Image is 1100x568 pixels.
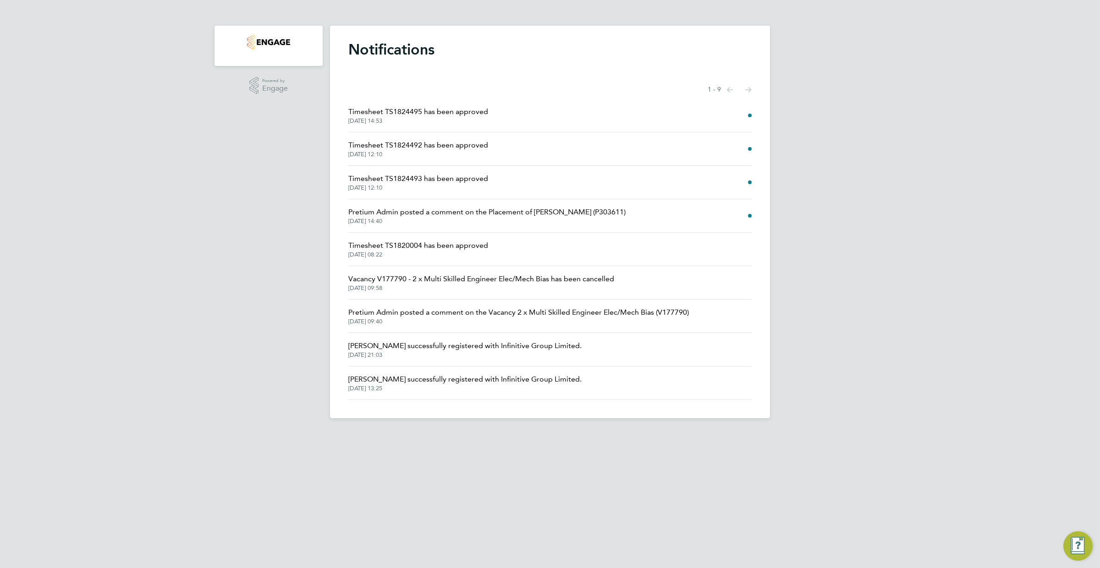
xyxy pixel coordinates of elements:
span: Vacancy V177790 - 2 x Multi Skilled Engineer Elec/Mech Bias has been cancelled [348,273,614,284]
nav: Main navigation [214,26,323,66]
span: [DATE] 12:10 [348,184,488,191]
span: [DATE] 09:40 [348,318,689,325]
a: Pretium Admin posted a comment on the Vacancy 2 x Multi Skilled Engineer Elec/Mech Bias (V177790)... [348,307,689,325]
span: [DATE] 21:03 [348,351,582,359]
span: Timesheet TS1820004 has been approved [348,240,488,251]
span: [PERSON_NAME] successfully registered with Infinitive Group Limited. [348,340,582,351]
span: Timesheet TS1824495 has been approved [348,106,488,117]
a: Timesheet TS1824495 has been approved[DATE] 14:53 [348,106,488,125]
span: [DATE] 13:25 [348,385,582,392]
a: [PERSON_NAME] successfully registered with Infinitive Group Limited.[DATE] 21:03 [348,340,582,359]
span: [DATE] 14:40 [348,218,626,225]
span: [DATE] 12:10 [348,151,488,158]
a: Powered byEngage [249,77,288,94]
a: Pretium Admin posted a comment on the Placement of [PERSON_NAME] (P303611)[DATE] 14:40 [348,207,626,225]
a: Go to home page [225,35,312,49]
a: [PERSON_NAME] successfully registered with Infinitive Group Limited.[DATE] 13:25 [348,374,582,392]
span: [DATE] 08:22 [348,251,488,258]
span: [DATE] 09:58 [348,284,614,292]
img: infinitivegroup-logo-retina.png [247,35,290,49]
span: [PERSON_NAME] successfully registered with Infinitive Group Limited. [348,374,582,385]
a: Vacancy V177790 - 2 x Multi Skilled Engineer Elec/Mech Bias has been cancelled[DATE] 09:58 [348,273,614,292]
span: Powered by [262,77,288,85]
span: Timesheet TS1824493 has been approved [348,173,488,184]
span: 1 - 9 [708,85,721,94]
span: Pretium Admin posted a comment on the Vacancy 2 x Multi Skilled Engineer Elec/Mech Bias (V177790) [348,307,689,318]
span: [DATE] 14:53 [348,117,488,125]
a: Timesheet TS1824492 has been approved[DATE] 12:10 [348,140,488,158]
span: Timesheet TS1824492 has been approved [348,140,488,151]
h1: Notifications [348,40,752,59]
button: Engage Resource Center [1063,531,1093,561]
a: Timesheet TS1820004 has been approved[DATE] 08:22 [348,240,488,258]
span: Pretium Admin posted a comment on the Placement of [PERSON_NAME] (P303611) [348,207,626,218]
nav: Select page of notifications list [708,81,752,99]
span: Engage [262,85,288,93]
a: Timesheet TS1824493 has been approved[DATE] 12:10 [348,173,488,191]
